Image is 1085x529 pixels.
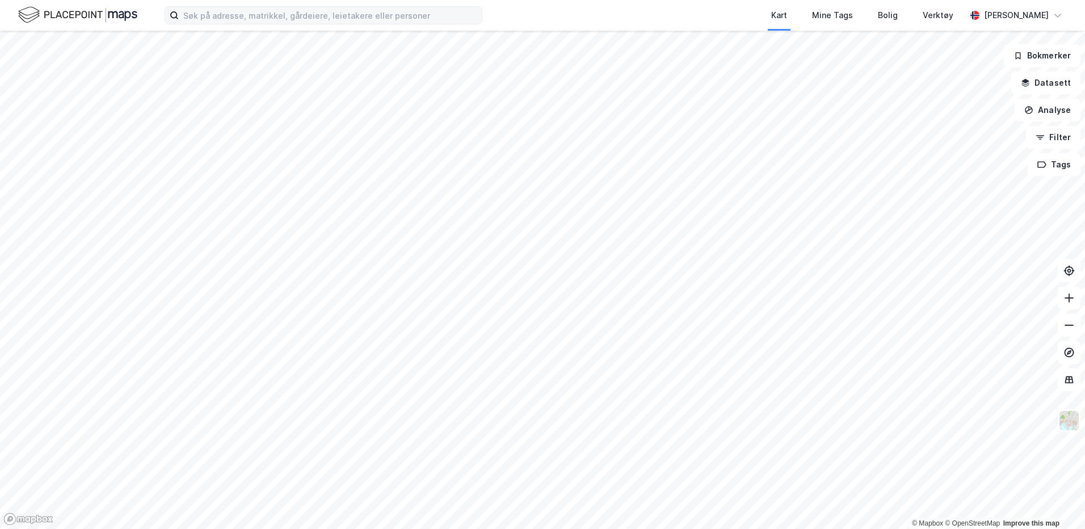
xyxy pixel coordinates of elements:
a: Mapbox [912,519,943,527]
div: Mine Tags [812,9,853,22]
div: Bolig [878,9,898,22]
iframe: Chat Widget [1028,475,1085,529]
button: Bokmerker [1004,44,1080,67]
a: Improve this map [1003,519,1059,527]
div: Verktøy [923,9,953,22]
input: Søk på adresse, matrikkel, gårdeiere, leietakere eller personer [179,7,482,24]
div: Kontrollprogram for chat [1028,475,1085,529]
button: Analyse [1015,99,1080,121]
a: Mapbox homepage [3,513,53,526]
button: Datasett [1011,72,1080,94]
img: logo.f888ab2527a4732fd821a326f86c7f29.svg [18,5,137,25]
button: Tags [1028,153,1080,176]
img: Z [1058,410,1080,431]
button: Filter [1026,126,1080,149]
div: [PERSON_NAME] [984,9,1049,22]
div: Kart [771,9,787,22]
a: OpenStreetMap [945,519,1000,527]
